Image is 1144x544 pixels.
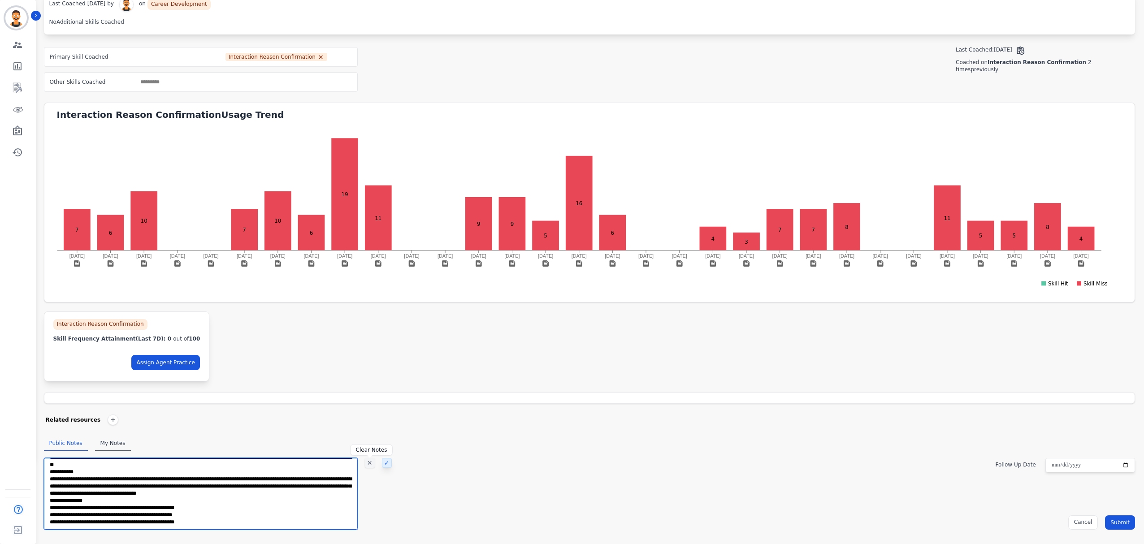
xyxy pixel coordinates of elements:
[108,414,118,425] div: +
[53,319,147,330] div: Interaction Reason Confirmation
[772,253,787,259] text: [DATE]
[136,253,152,259] text: [DATE]
[1012,233,1016,239] text: 5
[845,224,849,230] text: 8
[996,462,1036,468] label: Follow Up Date
[1105,515,1135,530] button: Submit
[243,227,246,233] text: 7
[611,230,614,236] text: 6
[839,253,854,259] text: [DATE]
[49,15,124,29] div: No Additional Skills Coached
[46,414,101,425] div: Related resources
[705,253,720,259] text: [DATE]
[438,253,453,259] text: [DATE]
[939,253,954,259] text: [DATE]
[382,458,392,468] div: ✓
[1048,281,1068,287] text: Skill Hit
[356,446,387,453] div: Clear Notes
[173,336,189,342] span: out of
[1006,253,1022,259] text: [DATE]
[1079,236,1083,242] text: 4
[169,253,185,259] text: [DATE]
[638,253,654,259] text: [DATE]
[1068,515,1098,530] button: Cancel
[811,227,815,233] text: 7
[103,253,118,259] text: [DATE]
[745,239,748,245] text: 3
[477,221,481,227] text: 9
[778,227,781,233] text: 7
[711,236,715,242] text: 4
[237,253,252,259] text: [DATE]
[50,73,106,91] div: Other Skills Coached
[108,230,112,236] text: 6
[337,253,352,259] text: [DATE]
[988,59,1086,65] span: Interaction Reason Confirmation
[303,253,319,259] text: [DATE]
[956,59,1135,73] div: Coached on 2 times previously
[203,253,218,259] text: [DATE]
[53,335,200,342] div: Skill Frequency Attainment 0 100
[137,78,191,86] ul: selected options
[1083,281,1107,287] text: Skill Miss
[131,355,200,370] button: Assign Agent Practice
[225,53,327,61] li: Interaction Reason Confirmation
[404,253,419,259] text: [DATE]
[136,336,166,342] span: (Last 7D):
[739,253,754,259] text: [DATE]
[806,253,821,259] text: [DATE]
[576,200,582,207] text: 16
[375,215,381,221] text: 11
[510,221,514,227] text: 9
[270,253,285,259] text: [DATE]
[605,253,620,259] text: [DATE]
[341,191,348,198] text: 19
[979,233,982,239] text: 5
[944,215,950,221] text: 11
[95,436,131,451] div: My Notes
[973,253,988,259] text: [DATE]
[370,253,386,259] text: [DATE]
[5,7,27,29] img: Bordered avatar
[471,253,486,259] text: [DATE]
[1046,224,1049,230] text: 8
[274,218,281,224] text: 10
[309,230,313,236] text: 6
[504,253,520,259] text: [DATE]
[1040,253,1055,259] text: [DATE]
[69,253,84,259] text: [DATE]
[50,47,108,66] div: Primary Skill Coached
[956,46,1012,55] div: Last Coached: [DATE]
[1073,253,1088,259] text: [DATE]
[44,436,88,451] div: Public Notes
[538,253,553,259] text: [DATE]
[872,253,888,259] text: [DATE]
[317,54,324,60] button: Remove Interaction Reason Confirmation
[225,52,352,62] ul: selected options
[75,227,79,233] text: 7
[140,218,147,224] text: 10
[672,253,687,259] text: [DATE]
[57,108,1135,121] div: Interaction Reason Confirmation Usage Trend
[365,458,375,468] div: ✕
[544,233,547,239] text: 5
[571,253,586,259] text: [DATE]
[906,253,921,259] text: [DATE]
